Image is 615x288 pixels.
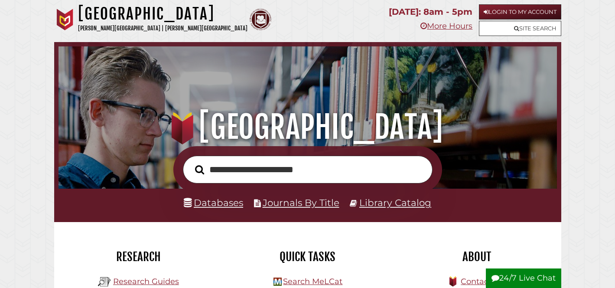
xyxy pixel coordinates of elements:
[273,278,282,286] img: Hekman Library Logo
[54,9,76,30] img: Calvin University
[399,249,555,264] h2: About
[461,277,504,286] a: Contact Us
[195,165,204,175] i: Search
[78,23,247,33] p: [PERSON_NAME][GEOGRAPHIC_DATA] | [PERSON_NAME][GEOGRAPHIC_DATA]
[78,4,247,23] h1: [GEOGRAPHIC_DATA]
[389,4,472,20] p: [DATE]: 8am - 5pm
[479,21,561,36] a: Site Search
[283,277,342,286] a: Search MeLCat
[68,108,547,146] h1: [GEOGRAPHIC_DATA]
[184,197,243,208] a: Databases
[420,21,472,31] a: More Hours
[479,4,561,20] a: Login to My Account
[61,249,217,264] h2: Research
[191,163,208,177] button: Search
[263,197,339,208] a: Journals By Title
[359,197,431,208] a: Library Catalog
[230,249,386,264] h2: Quick Tasks
[250,9,271,30] img: Calvin Theological Seminary
[113,277,179,286] a: Research Guides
